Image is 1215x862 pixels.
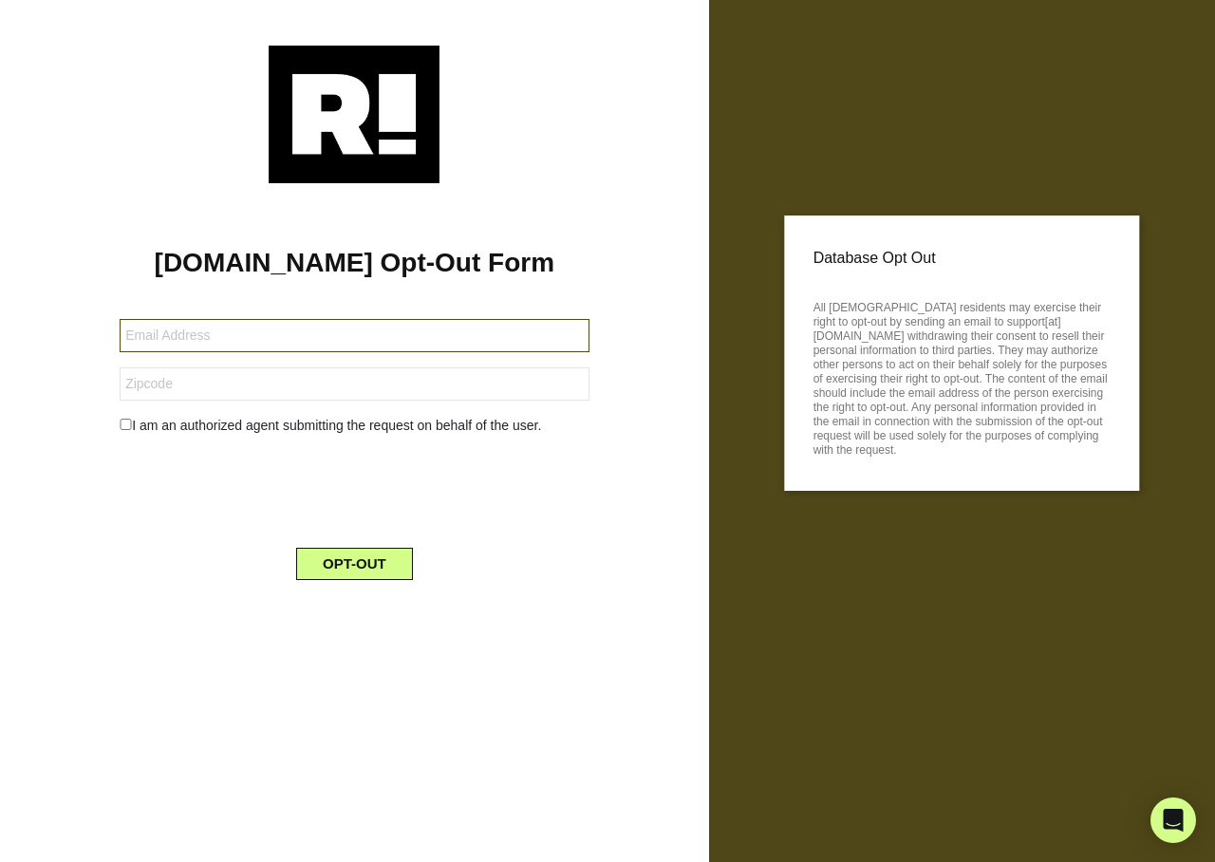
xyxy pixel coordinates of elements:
input: Email Address [120,319,589,352]
iframe: reCAPTCHA [210,451,498,525]
button: OPT-OUT [296,548,413,580]
p: All [DEMOGRAPHIC_DATA] residents may exercise their right to opt-out by sending an email to suppo... [813,295,1111,458]
div: Open Intercom Messenger [1150,797,1196,843]
img: Retention.com [269,46,439,183]
p: Database Opt Out [813,244,1111,272]
input: Zipcode [120,367,589,401]
h1: [DOMAIN_NAME] Opt-Out Form [28,247,681,279]
div: I am an authorized agent submitting the request on behalf of the user. [105,416,603,436]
